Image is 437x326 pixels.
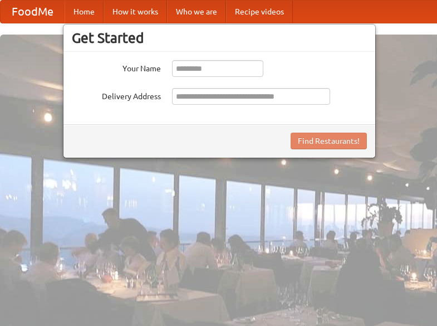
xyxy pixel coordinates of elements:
[1,1,65,23] a: FoodMe
[291,133,367,149] button: Find Restaurants!
[72,88,161,102] label: Delivery Address
[72,30,367,46] h3: Get Started
[167,1,226,23] a: Who we are
[226,1,293,23] a: Recipe videos
[65,1,104,23] a: Home
[104,1,167,23] a: How it works
[72,60,161,74] label: Your Name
